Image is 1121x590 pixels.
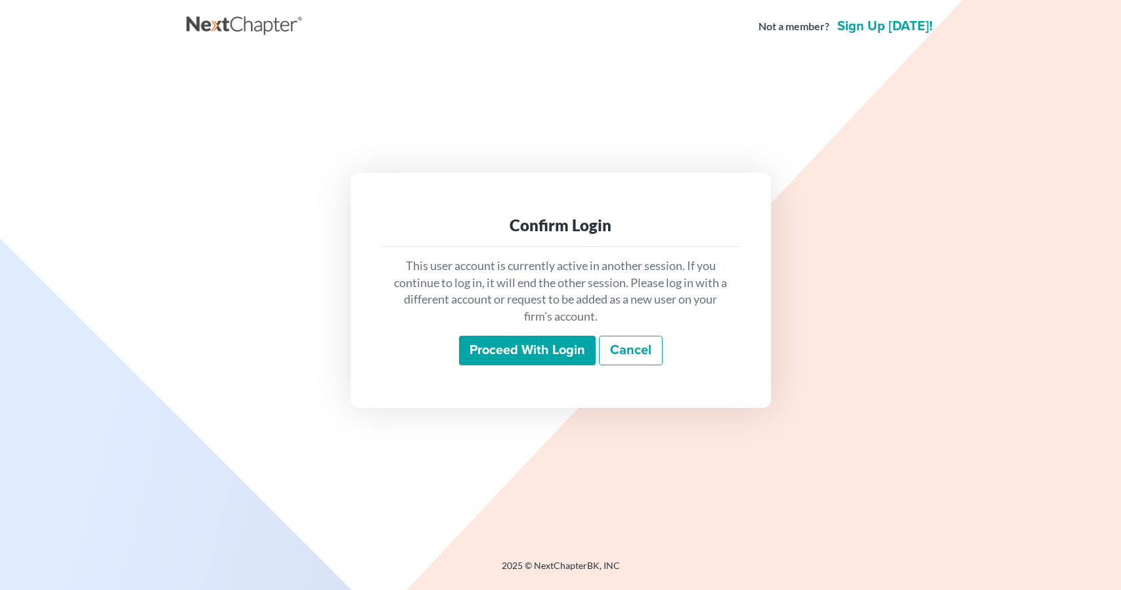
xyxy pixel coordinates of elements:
[393,258,729,325] p: This user account is currently active in another session. If you continue to log in, it will end ...
[459,336,596,366] input: Proceed with login
[599,336,663,366] a: Cancel
[393,215,729,236] div: Confirm Login
[758,19,829,34] strong: Not a member?
[187,559,935,583] div: 2025 © NextChapterBK, INC
[835,20,935,33] a: Sign up [DATE]!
